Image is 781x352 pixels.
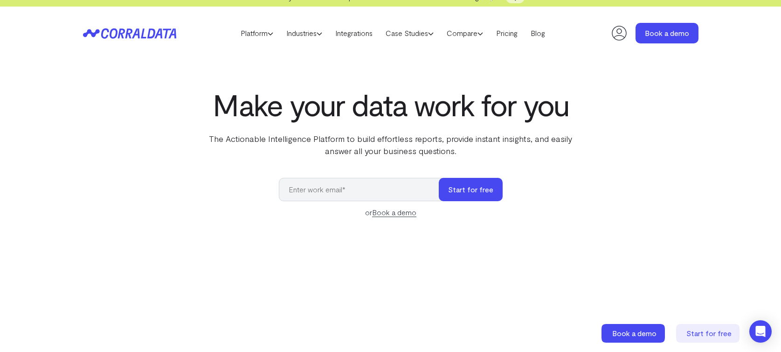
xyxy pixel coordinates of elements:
a: Blog [524,26,552,40]
p: The Actionable Intelligence Platform to build effortless reports, provide instant insights, and e... [200,133,581,157]
div: Open Intercom Messenger [749,320,772,343]
input: Enter work email* [279,178,448,201]
a: Integrations [329,26,379,40]
a: Industries [280,26,329,40]
a: Case Studies [379,26,440,40]
a: Book a demo [372,208,416,217]
span: Book a demo [612,329,657,338]
span: Start for free [686,329,732,338]
a: Start for free [676,324,741,343]
div: or [279,207,503,218]
a: Book a demo [636,23,698,43]
a: Platform [234,26,280,40]
a: Compare [440,26,490,40]
button: Start for free [439,178,503,201]
a: Pricing [490,26,524,40]
a: Book a demo [601,324,667,343]
h1: Make your data work for you [200,88,581,121]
